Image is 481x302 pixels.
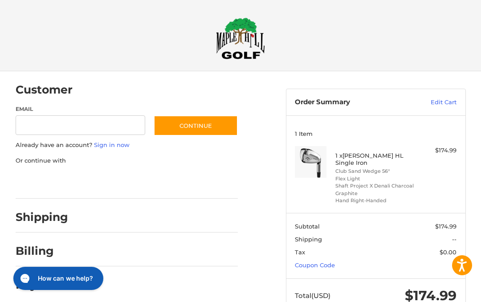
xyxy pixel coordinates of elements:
[405,98,457,107] a: Edit Cart
[295,130,457,137] h3: 1 Item
[16,83,73,97] h2: Customer
[295,98,405,107] h3: Order Summary
[16,210,68,224] h2: Shipping
[440,249,457,256] span: $0.00
[16,105,145,113] label: Email
[335,175,414,183] li: Flex Light
[16,244,68,258] h2: Billing
[154,115,238,136] button: Continue
[88,174,155,190] iframe: PayPal-paylater
[16,156,238,165] p: Or continue with
[295,249,305,256] span: Tax
[435,223,457,230] span: $174.99
[295,223,320,230] span: Subtotal
[335,197,414,204] li: Hand Right-Handed
[12,174,79,190] iframe: PayPal-paypal
[335,167,414,175] li: Club Sand Wedge 56°
[335,182,414,197] li: Shaft Project X Denali Charcoal Graphite
[295,261,335,269] a: Coupon Code
[94,141,130,148] a: Sign in now
[9,264,106,293] iframe: Gorgias live chat messenger
[16,141,238,150] p: Already have an account?
[416,146,457,155] div: $174.99
[335,152,414,167] h4: 1 x [PERSON_NAME] HL Single Iron
[452,236,457,243] span: --
[216,17,265,59] img: Maple Hill Golf
[295,236,322,243] span: Shipping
